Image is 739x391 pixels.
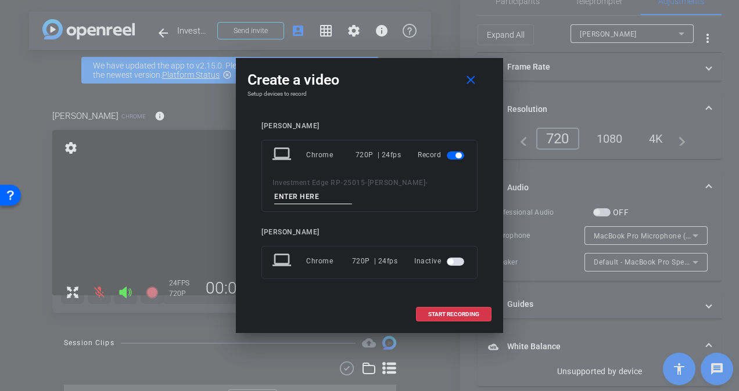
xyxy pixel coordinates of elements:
[272,251,293,271] mat-icon: laptop
[306,251,352,271] div: Chrome
[414,251,467,271] div: Inactive
[247,90,492,97] h4: Setup devices to record
[306,144,356,165] div: Chrome
[261,228,478,237] div: [PERSON_NAME]
[261,122,478,131] div: [PERSON_NAME]
[464,73,478,88] mat-icon: close
[368,179,426,187] span: [PERSON_NAME]
[272,144,293,165] mat-icon: laptop
[416,307,492,321] button: START RECORDING
[356,144,401,165] div: 720P | 24fps
[247,70,492,90] div: Create a video
[418,144,467,165] div: Record
[272,179,365,187] span: Investment Edge RP-25015
[274,190,352,204] input: ENTER HERE
[428,312,479,317] span: START RECORDING
[352,251,398,271] div: 720P | 24fps
[365,179,368,187] span: -
[425,179,428,187] span: -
